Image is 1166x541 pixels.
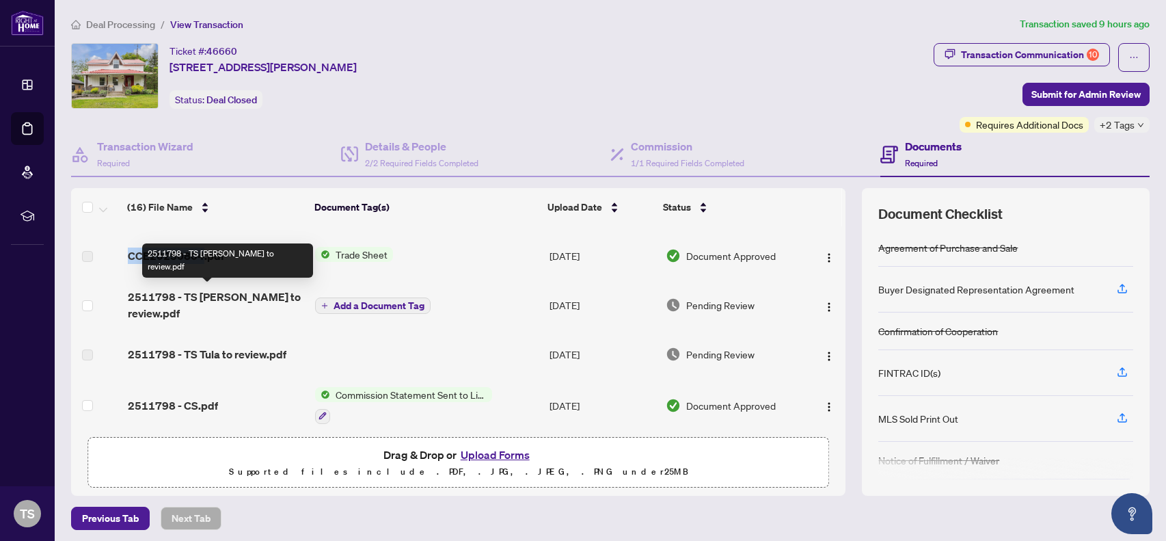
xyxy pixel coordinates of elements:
[11,10,44,36] img: logo
[1031,83,1141,105] span: Submit for Admin Review
[330,387,492,402] span: Commission Statement Sent to Listing Brokerage
[878,240,1018,255] div: Agreement of Purchase and Sale
[1022,83,1150,106] button: Submit for Admin Review
[1129,53,1139,62] span: ellipsis
[663,200,691,215] span: Status
[82,507,139,529] span: Previous Tab
[52,81,122,90] div: Domain Overview
[330,247,393,262] span: Trade Sheet
[315,247,393,262] button: Status IconTrade Sheet
[71,507,150,530] button: Previous Tab
[315,387,492,424] button: Status IconCommission Statement Sent to Listing Brokerage
[309,188,543,226] th: Document Tag(s)
[122,188,308,226] th: (16) File Name
[128,248,224,264] span: CCE20250804.pdf
[161,16,165,32] li: /
[71,20,81,29] span: home
[20,504,35,523] span: TS
[38,22,67,33] div: v 4.0.25
[37,79,48,90] img: tab_domain_overview_orange.svg
[22,36,33,47] img: website_grey.svg
[315,247,330,262] img: Status Icon
[128,289,304,321] span: 2511798 - TS [PERSON_NAME] to review.pdf
[818,245,840,267] button: Logo
[878,453,999,468] div: Notice of Fulfillment / Waiver
[206,45,237,57] span: 46660
[1087,49,1099,61] div: 10
[170,59,357,75] span: [STREET_ADDRESS][PERSON_NAME]
[824,401,835,412] img: Logo
[206,94,257,106] span: Deal Closed
[97,138,193,155] h4: Transaction Wizard
[878,411,958,426] div: MLS Sold Print Out
[666,248,681,263] img: Document Status
[666,298,681,313] img: Document Status
[544,332,660,376] td: [DATE]
[686,347,755,362] span: Pending Review
[818,395,840,417] button: Logo
[905,138,962,155] h4: Documents
[36,36,226,47] div: Domain: [PERSON_NAME][DOMAIN_NAME]
[315,387,330,402] img: Status Icon
[542,188,657,226] th: Upload Date
[666,398,681,413] img: Document Status
[686,398,776,413] span: Document Approved
[170,43,237,59] div: Ticket #:
[544,376,660,435] td: [DATE]
[457,446,534,464] button: Upload Forms
[321,302,328,309] span: plus
[86,18,155,31] span: Deal Processing
[1137,122,1144,129] span: down
[151,81,230,90] div: Keywords by Traffic
[818,343,840,365] button: Logo
[824,252,835,263] img: Logo
[97,158,130,168] span: Required
[686,248,776,263] span: Document Approved
[136,79,147,90] img: tab_keywords_by_traffic_grey.svg
[544,234,660,278] td: [DATE]
[315,298,431,314] button: Add a Document Tag
[631,138,744,155] h4: Commission
[96,464,820,480] p: Supported files include .PDF, .JPG, .JPEG, .PNG under 25 MB
[657,188,802,226] th: Status
[934,43,1110,66] button: Transaction Communication10
[334,301,424,311] span: Add a Document Tag
[365,158,478,168] span: 2/2 Required Fields Completed
[170,90,262,109] div: Status:
[686,298,755,313] span: Pending Review
[88,438,828,488] span: Drag & Drop orUpload FormsSupported files include .PDF, .JPG, .JPEG, .PNG under25MB
[824,302,835,313] img: Logo
[824,351,835,362] img: Logo
[905,158,938,168] span: Required
[544,278,660,332] td: [DATE]
[878,204,1003,224] span: Document Checklist
[128,346,286,362] span: 2511798 - TS Tula to review.pdf
[128,397,218,414] span: 2511798 - CS.pdf
[72,44,158,108] img: IMG-X12312620_1.jpg
[818,294,840,316] button: Logo
[1020,16,1150,32] article: Transaction saved 9 hours ago
[170,18,243,31] span: View Transaction
[22,22,33,33] img: logo_orange.svg
[1100,117,1135,133] span: +2 Tags
[365,138,478,155] h4: Details & People
[315,296,431,314] button: Add a Document Tag
[142,243,313,278] div: 2511798 - TS [PERSON_NAME] to review.pdf
[666,347,681,362] img: Document Status
[631,158,744,168] span: 1/1 Required Fields Completed
[976,117,1083,132] span: Requires Additional Docs
[961,44,1099,66] div: Transaction Communication
[1111,493,1152,534] button: Open asap
[161,507,221,530] button: Next Tab
[383,446,534,464] span: Drag & Drop or
[878,365,940,380] div: FINTRAC ID(s)
[878,282,1074,297] div: Buyer Designated Representation Agreement
[878,324,998,339] div: Confirmation of Cooperation
[127,200,193,215] span: (16) File Name
[547,200,602,215] span: Upload Date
